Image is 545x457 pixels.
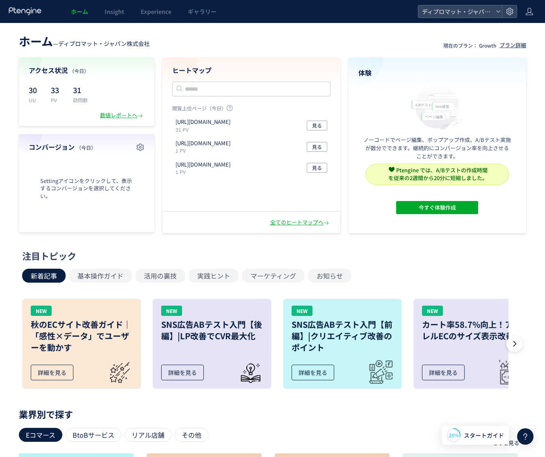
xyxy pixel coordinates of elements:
[172,66,331,75] h4: ヒートマップ
[308,269,351,283] button: お知らせ
[176,139,230,147] p: https://diplomat-jpn.com/hotelsafe
[19,428,62,442] div: Eコマース
[141,7,171,16] span: Experience
[125,428,171,442] div: リアル店舗
[161,365,204,380] div: 詳細を見る
[58,39,150,48] span: ディプロマット・ジャパン株式会社
[283,299,402,389] a: NEWSNS広告ABテスト入門【前編】|クリエイティブ改善のポイント詳細を見る
[396,201,478,214] button: 今すぐ体験作成
[105,7,124,16] span: Insight
[29,66,144,75] h4: アクセス状況
[161,319,263,342] h3: SNS広告ABテスト入門【後編】|LP改善でCVR最大化
[31,365,73,380] div: 詳細を見る
[292,319,393,353] h3: SNS広告ABテスト入門【前編】|クリエイティブ改善のポイント
[189,269,239,283] button: 実践ヒント
[358,68,517,78] h4: 体験
[135,269,185,283] button: 活用の裏技
[399,166,485,182] span: Ptengineでは既に18,000以上の体験 が作成されています。
[66,428,121,442] div: BtoBサービス
[242,269,305,283] button: マーケティング
[292,365,334,380] div: 詳細を見る
[419,201,456,214] span: 今すぐ体験作成
[51,96,63,103] p: PV
[153,299,271,389] a: NEWSNS広告ABテスト入門【後編】|LP改善でCVR最大化詳細を見る
[312,142,322,152] span: 見る
[464,431,504,440] span: スタートガイド
[29,83,41,96] p: 30
[292,306,312,316] div: NEW
[443,42,496,49] p: 現在のプラン： Growth
[176,126,234,133] p: 31 PV
[363,136,511,160] p: ノーコードでページ編集、ポップアップ作成、A/Bテスト実施が数分でできます。継続的にコンバージョン率を向上させることができます。
[31,319,132,353] h3: 秋のECサイト改善ガイド｜「感性×データ」でユーザーを動かす
[22,249,519,262] div: 注目トピック
[31,306,52,316] div: NEW
[100,112,144,119] div: 数値レポートへ
[19,33,150,49] div: —
[420,5,493,18] span: ディプロマット・ジャパン株式会社
[161,306,182,316] div: NEW
[19,33,53,49] span: ホーム
[270,219,331,226] div: 全てのヒートマップへ
[73,83,88,96] p: 31
[422,306,443,316] div: NEW
[22,299,141,389] a: NEW秋のECサイト改善ガイド｜「感性×データ」でユーザーを動かす詳細を見る
[422,319,524,342] h3: カート率58.7%向上！アパレルECのサイズ表示改善術
[71,7,88,16] span: ホーム
[29,177,144,200] span: Settingアイコンをクリックして、表示するコンバージョンを選択してください。
[172,105,331,115] p: 閲覧上位ページ（今日）
[76,144,96,151] span: （今日）
[307,121,327,130] button: 見る
[69,67,89,74] span: （今日）
[422,365,465,380] div: 詳細を見る
[175,428,208,442] div: その他
[69,269,132,283] button: 基本操作ガイド
[499,41,526,49] div: プラン詳細
[307,163,327,173] button: 見る
[22,269,66,283] button: 新着記事
[51,83,63,96] p: 33
[188,7,217,16] span: ギャラリー
[312,121,322,130] span: 見る
[176,147,234,154] p: 1 PV
[29,96,41,103] p: UU
[407,82,467,130] img: home_experience_onbo_jp-C5-EgdA0.svg
[73,96,88,103] p: 訪問数
[449,432,459,439] span: 28%
[307,142,327,152] button: 見る
[312,163,322,173] span: 見る
[413,299,532,389] a: NEWカート率58.7%向上！アパレルECのサイズ表示改善術詳細を見る
[176,161,230,169] p: https://diplomat-jpn.com/premium-special-cn
[176,168,234,175] p: 1 PV
[176,118,230,126] p: https://diplomat-jpn.com/lp/premiumlp01
[29,142,144,152] h4: コンバージョン
[391,167,397,172] img: svg+xml,%3c
[19,411,526,416] p: 業界別で探す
